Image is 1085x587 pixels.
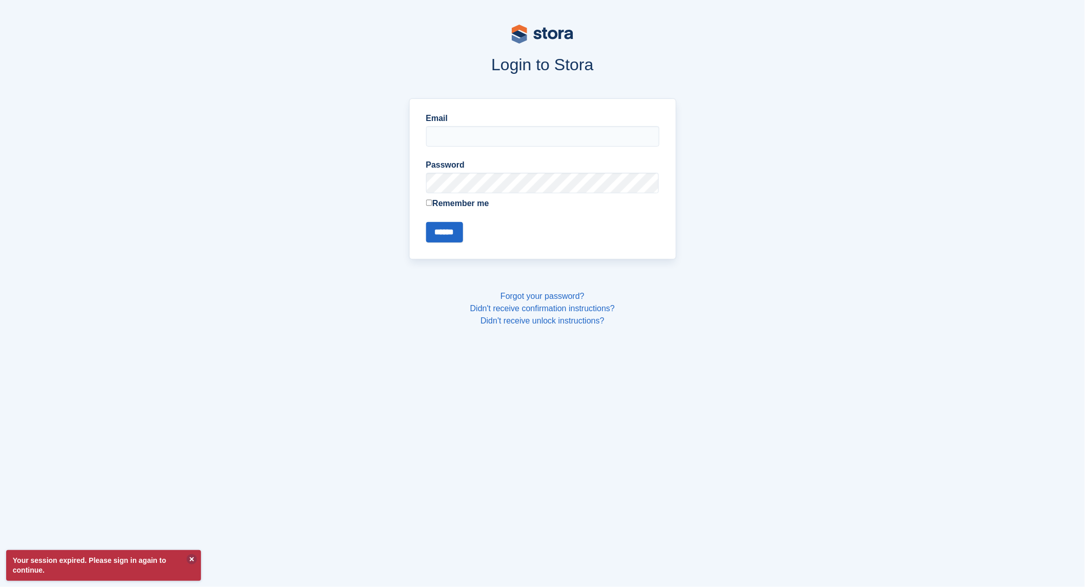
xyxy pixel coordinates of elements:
[512,25,573,44] img: stora-logo-53a41332b3708ae10de48c4981b4e9114cc0af31d8433b30ea865607fb682f29.svg
[426,159,659,171] label: Password
[500,292,585,300] a: Forgot your password?
[426,112,659,125] label: Email
[426,199,433,206] input: Remember me
[426,197,659,210] label: Remember me
[480,316,604,325] a: Didn't receive unlock instructions?
[213,55,872,74] h1: Login to Stora
[470,304,615,313] a: Didn't receive confirmation instructions?
[6,550,201,581] p: Your session expired. Please sign in again to continue.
